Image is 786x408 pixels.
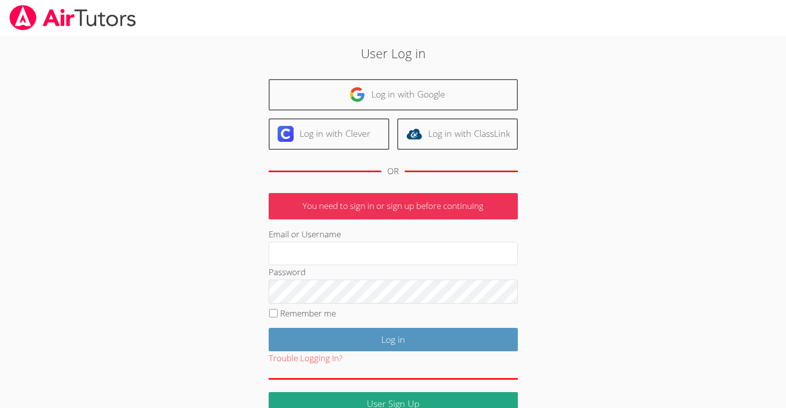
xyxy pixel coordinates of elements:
[406,126,422,142] img: classlink-logo-d6bb404cc1216ec64c9a2012d9dc4662098be43eaf13dc465df04b49fa7ab582.svg
[181,44,606,63] h2: User Log in
[269,328,518,351] input: Log in
[269,193,518,219] p: You need to sign in or sign up before continuing
[269,266,306,278] label: Password
[397,118,518,150] a: Log in with ClassLink
[269,351,342,366] button: Trouble Logging In?
[269,228,341,240] label: Email or Username
[349,87,365,102] img: google-logo-50288ca7cdecda66e5e0955fdab243c47b7ad437acaf1139b6f446037453330a.svg
[269,79,518,110] a: Log in with Google
[269,118,389,150] a: Log in with Clever
[278,126,294,142] img: clever-logo-6eab21bc6e7a338710f1a6ff85c0baf02591cd810cc4098c63d3a4b26e2feb20.svg
[387,164,399,179] div: OR
[280,307,336,319] label: Remember me
[8,5,137,30] img: airtutors_banner-c4298cdbf04f3fff15de1276eac7730deb9818008684d7c2e4769d2f7ddbe033.png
